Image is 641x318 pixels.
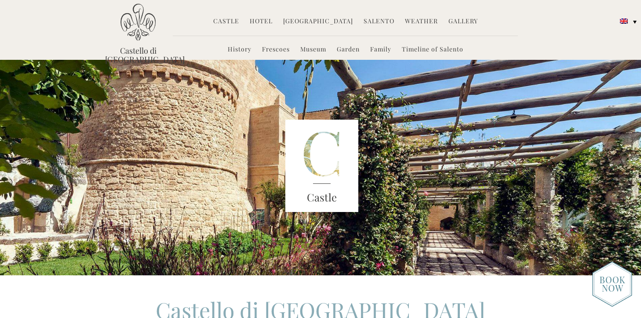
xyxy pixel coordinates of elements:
a: Family [370,45,391,55]
a: Garden [337,45,360,55]
a: Weather [405,17,438,27]
a: [GEOGRAPHIC_DATA] [283,17,353,27]
a: Hotel [250,17,273,27]
img: new-booknow.png [592,261,632,307]
img: Castello di Ugento [120,4,156,41]
a: Timeline of Salento [402,45,463,55]
a: Gallery [448,17,478,27]
a: History [228,45,251,55]
a: Museum [300,45,326,55]
img: castle-letter.png [285,120,358,212]
img: English [620,18,628,24]
a: Castello di [GEOGRAPHIC_DATA] [105,46,171,64]
a: Frescoes [262,45,290,55]
h3: Castle [285,190,358,205]
a: Salento [364,17,394,27]
a: Castle [213,17,239,27]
